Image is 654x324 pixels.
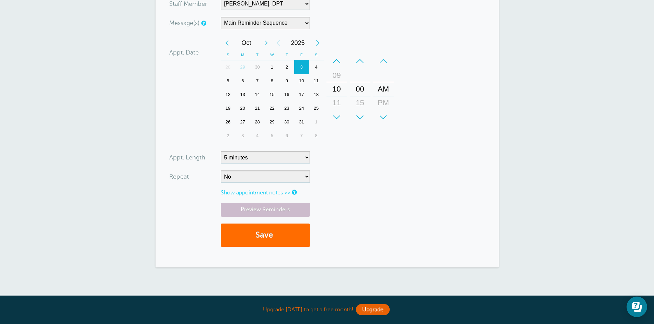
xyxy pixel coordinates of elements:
[309,101,324,115] div: Saturday, October 25
[627,297,647,317] iframe: Resource center
[221,129,236,143] div: 2
[250,60,265,74] div: Tuesday, September 30
[309,60,324,74] div: Saturday, October 4
[265,88,279,101] div: Wednesday, October 15
[235,60,250,74] div: Today, Monday, September 29
[265,101,279,115] div: 22
[221,88,236,101] div: 12
[221,224,310,247] button: Save
[201,21,205,25] a: Simple templates and custom messages will use the reminder schedule set under Settings > Reminder...
[235,129,250,143] div: Monday, November 3
[309,74,324,88] div: Saturday, October 11
[279,101,294,115] div: 23
[265,101,279,115] div: Wednesday, October 22
[250,129,265,143] div: 4
[294,88,309,101] div: 17
[329,82,345,96] div: 10
[309,115,324,129] div: Saturday, November 1
[356,304,390,315] a: Upgrade
[294,115,309,129] div: 31
[309,74,324,88] div: 11
[279,88,294,101] div: 16
[279,115,294,129] div: 30
[221,190,290,196] a: Show appointment notes >>
[294,60,309,74] div: Friday, October 3
[260,36,272,50] div: Next Month
[350,54,370,124] div: Minutes
[309,88,324,101] div: Saturday, October 18
[309,88,324,101] div: 18
[265,74,279,88] div: 8
[233,36,260,50] span: October
[352,96,368,110] div: 15
[375,96,392,110] div: PM
[235,88,250,101] div: Monday, October 13
[294,88,309,101] div: Friday, October 17
[265,115,279,129] div: Wednesday, October 29
[221,74,236,88] div: 5
[169,173,189,180] label: Repeat
[279,129,294,143] div: Thursday, November 6
[250,88,265,101] div: Tuesday, October 14
[169,1,207,7] label: Staff Member
[221,74,236,88] div: Sunday, October 5
[250,74,265,88] div: Tuesday, October 7
[221,115,236,129] div: Sunday, October 26
[265,74,279,88] div: Wednesday, October 8
[235,88,250,101] div: 13
[235,115,250,129] div: 27
[309,50,324,60] th: S
[250,60,265,74] div: 30
[309,129,324,143] div: 8
[272,36,285,50] div: Previous Year
[265,129,279,143] div: Wednesday, November 5
[294,101,309,115] div: 24
[221,101,236,115] div: Sunday, October 19
[250,115,265,129] div: 28
[279,74,294,88] div: 9
[279,88,294,101] div: Thursday, October 16
[221,88,236,101] div: Sunday, October 12
[309,129,324,143] div: Saturday, November 8
[221,101,236,115] div: 19
[169,49,199,56] label: Appt. Date
[309,115,324,129] div: 1
[294,74,309,88] div: 10
[294,50,309,60] th: F
[235,50,250,60] th: M
[235,60,250,74] div: 29
[279,101,294,115] div: Thursday, October 23
[279,129,294,143] div: 6
[279,74,294,88] div: Thursday, October 9
[279,60,294,74] div: Thursday, October 2
[221,36,233,50] div: Previous Month
[294,60,309,74] div: 3
[221,60,236,74] div: 28
[265,60,279,74] div: Wednesday, October 1
[235,115,250,129] div: Monday, October 27
[250,129,265,143] div: Tuesday, November 4
[156,302,499,317] div: Upgrade [DATE] to get a free month!
[169,154,205,160] label: Appt. Length
[294,129,309,143] div: Friday, November 7
[221,203,310,216] a: Preview Reminders
[235,74,250,88] div: Monday, October 6
[250,74,265,88] div: 7
[250,88,265,101] div: 14
[309,60,324,74] div: 4
[265,50,279,60] th: W
[311,36,324,50] div: Next Year
[250,101,265,115] div: Tuesday, October 21
[265,88,279,101] div: 15
[279,50,294,60] th: T
[352,110,368,123] div: 30
[235,101,250,115] div: 20
[326,54,347,124] div: Hours
[265,115,279,129] div: 29
[294,129,309,143] div: 7
[265,60,279,74] div: 1
[169,20,199,26] label: Message(s)
[221,60,236,74] div: Sunday, September 28
[235,101,250,115] div: Monday, October 20
[294,115,309,129] div: Friday, October 31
